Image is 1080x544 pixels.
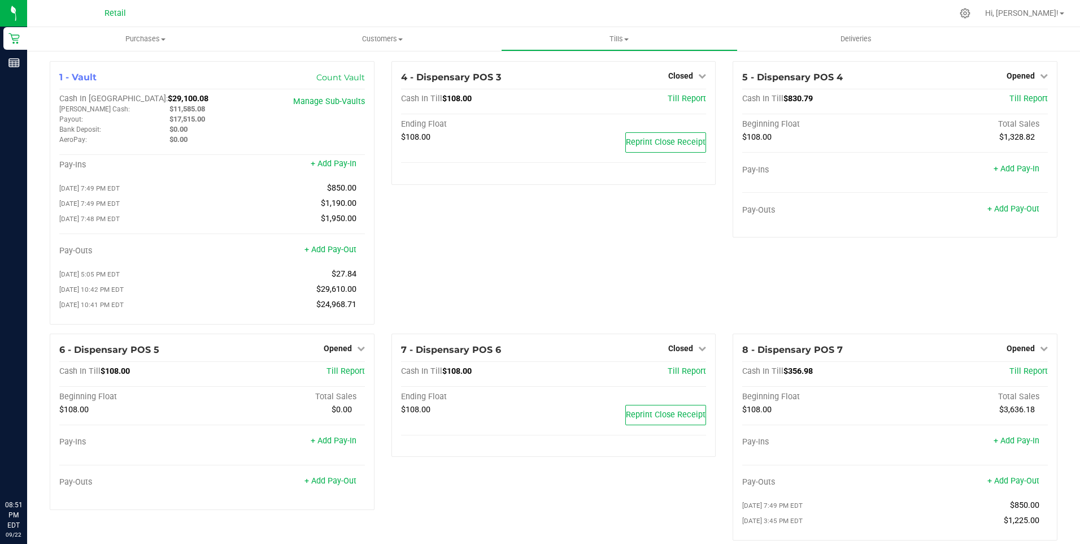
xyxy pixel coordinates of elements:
div: Total Sales [212,392,364,402]
span: $24,968.71 [316,300,356,309]
button: Reprint Close Receipt [625,405,706,425]
span: Closed [668,344,693,353]
span: [DATE] 7:49 PM EDT [59,200,120,208]
div: Beginning Float [59,392,212,402]
span: $0.00 [169,125,188,133]
a: + Add Pay-Out [304,245,356,254]
span: $108.00 [442,94,472,103]
span: $108.00 [742,405,772,415]
a: Manage Sub-Vaults [293,97,365,106]
span: [PERSON_NAME] Cash: [59,105,130,113]
span: $1,225.00 [1004,516,1039,525]
span: Cash In Till [59,366,101,376]
span: $108.00 [59,405,89,415]
span: $3,636.18 [999,405,1035,415]
span: $1,190.00 [321,198,356,208]
span: $830.79 [783,94,813,103]
span: Opened [1007,71,1035,80]
inline-svg: Retail [8,33,20,44]
inline-svg: Reports [8,57,20,68]
span: 8 - Dispensary POS 7 [742,344,843,355]
span: $850.00 [327,183,356,193]
a: Till Report [668,94,706,103]
a: Till Report [668,366,706,376]
a: Till Report [326,366,365,376]
span: Cash In Till [401,94,442,103]
span: Reprint Close Receipt [626,137,706,147]
span: AeroPay: [59,136,87,144]
div: Total Sales [895,119,1048,129]
div: Pay-Ins [742,437,895,447]
span: $29,610.00 [316,284,356,294]
div: Ending Float [401,392,554,402]
span: Customers [264,34,500,44]
div: Pay-Ins [742,165,895,175]
span: $108.00 [442,366,472,376]
a: + Add Pay-Out [987,476,1039,486]
div: Pay-Outs [742,477,895,487]
span: $1,950.00 [321,214,356,223]
div: Total Sales [895,392,1048,402]
span: $108.00 [401,132,430,142]
span: $1,328.82 [999,132,1035,142]
div: Ending Float [401,119,554,129]
span: 4 - Dispensary POS 3 [401,72,501,83]
span: Retail [104,8,126,18]
span: [DATE] 10:41 PM EDT [59,301,124,309]
a: + Add Pay-In [994,436,1039,446]
span: [DATE] 3:45 PM EDT [742,517,803,525]
a: + Add Pay-In [994,164,1039,174]
span: $11,585.08 [169,105,205,113]
div: Pay-Outs [742,205,895,215]
span: Deliveries [825,34,887,44]
span: $29,100.08 [168,94,208,103]
div: Pay-Ins [59,437,212,447]
span: $27.84 [332,269,356,279]
span: [DATE] 7:49 PM EDT [742,502,803,510]
a: Tills [501,27,738,51]
span: Reprint Close Receipt [626,410,706,420]
span: 1 - Vault [59,72,97,83]
span: [DATE] 7:49 PM EDT [59,184,120,192]
span: $108.00 [101,366,130,376]
a: + Add Pay-Out [304,476,356,486]
p: 09/22 [5,530,22,539]
span: Purchases [27,34,264,44]
span: [DATE] 7:48 PM EDT [59,215,120,223]
a: + Add Pay-In [311,159,356,169]
a: Purchases [27,27,264,51]
span: Closed [668,71,693,80]
span: $0.00 [169,135,188,144]
span: Tills [502,34,737,44]
a: Customers [264,27,500,51]
a: + Add Pay-In [311,436,356,446]
span: [DATE] 5:05 PM EDT [59,270,120,278]
span: [DATE] 10:42 PM EDT [59,286,124,293]
div: Manage settings [958,8,972,19]
span: $356.98 [783,366,813,376]
span: Cash In Till [742,366,783,376]
a: Till Report [1009,366,1048,376]
div: Beginning Float [742,392,895,402]
span: Cash In Till [742,94,783,103]
span: $108.00 [401,405,430,415]
a: + Add Pay-Out [987,204,1039,214]
a: Count Vault [316,72,365,83]
span: 7 - Dispensary POS 6 [401,344,501,355]
span: Hi, [PERSON_NAME]! [985,8,1059,18]
iframe: Resource center [11,454,45,487]
span: Opened [1007,344,1035,353]
a: Deliveries [738,27,974,51]
p: 08:51 PM EDT [5,500,22,530]
span: 5 - Dispensary POS 4 [742,72,843,83]
span: Payout: [59,115,83,123]
span: $108.00 [742,132,772,142]
span: Opened [324,344,352,353]
div: Pay-Outs [59,246,212,256]
div: Beginning Float [742,119,895,129]
span: $0.00 [332,405,352,415]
